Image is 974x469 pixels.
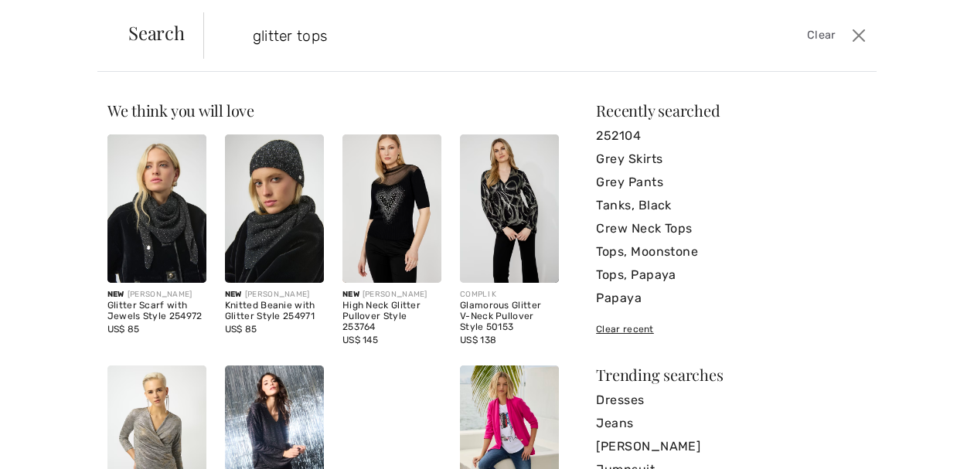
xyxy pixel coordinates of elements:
div: [PERSON_NAME] [342,289,441,301]
div: Glitter Scarf with Jewels Style 254972 [107,301,206,322]
a: 252104 [596,124,867,148]
img: Glamorous Glitter V-Neck Pullover Style 50153. As sample [460,134,559,283]
a: Jeans [596,412,867,435]
div: High Neck Glitter Pullover Style 253764 [342,301,441,332]
a: Papaya [596,287,867,310]
a: Crew Neck Tops [596,217,867,240]
img: Knitted Beanie with Glitter Style 254971. Black/Silver [225,134,324,283]
span: Clear [807,27,836,44]
span: We think you will love [107,100,254,121]
div: Glamorous Glitter V-Neck Pullover Style 50153 [460,301,559,332]
div: COMPLI K [460,289,559,301]
div: Trending searches [596,367,867,382]
a: Tops, Papaya [596,263,867,287]
a: Tops, Moonstone [596,240,867,263]
div: Clear recent [596,322,867,336]
span: US$ 85 [107,324,140,335]
img: Glitter Scarf with Jewels Style 254972. Black/Silver [107,134,206,283]
button: Close [847,23,870,48]
span: Search [128,23,185,42]
a: [PERSON_NAME] [596,435,867,458]
a: Dresses [596,389,867,412]
span: New [225,290,242,299]
span: US$ 138 [460,335,496,345]
span: New [107,290,124,299]
a: Tanks, Black [596,194,867,217]
img: High Neck Glitter Pullover Style 253764. Black [342,134,441,283]
div: [PERSON_NAME] [107,289,206,301]
a: Grey Pants [596,171,867,194]
input: TYPE TO SEARCH [241,12,696,59]
span: US$ 145 [342,335,378,345]
div: [PERSON_NAME] [225,289,324,301]
a: Grey Skirts [596,148,867,171]
div: Recently searched [596,103,867,118]
span: US$ 85 [225,324,257,335]
span: New [342,290,359,299]
span: Help [36,11,67,25]
div: Knitted Beanie with Glitter Style 254971 [225,301,324,322]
